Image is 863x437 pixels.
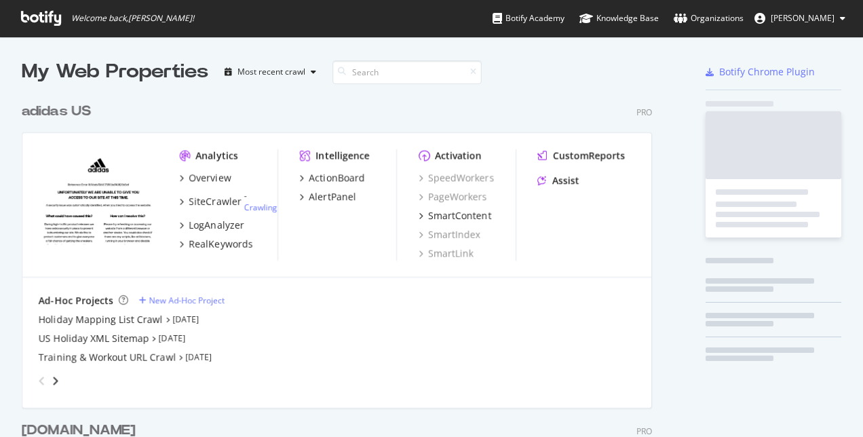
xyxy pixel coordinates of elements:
div: My Web Properties [22,58,208,85]
div: New Ad-Hoc Project [149,294,225,306]
a: LogAnalyzer [180,218,244,232]
div: Ad-Hoc Projects [39,294,113,307]
div: ActionBoard [309,171,365,185]
div: Pro [636,107,652,118]
div: SmartContent [428,209,491,223]
a: SmartContent [419,209,491,223]
button: [PERSON_NAME] [744,7,856,29]
div: angle-right [51,374,60,387]
span: Kate Fischer [771,12,835,24]
a: [DATE] [185,351,212,363]
div: Organizations [674,12,744,25]
a: [DATE] [172,313,199,325]
a: RealKeywords [180,237,253,251]
a: SiteCrawler- Crawling [180,190,277,213]
div: angle-left [33,370,51,392]
a: US Holiday XML Sitemap [39,332,149,345]
div: LogAnalyzer [189,218,244,232]
button: Most recent crawl [219,61,322,83]
a: Assist [538,174,579,187]
a: Botify Chrome Plugin [706,65,815,79]
div: AlertPanel [309,190,356,204]
a: New Ad-Hoc Project [139,294,225,306]
a: Training & Workout URL Crawl [39,351,176,364]
a: SpeedWorkers [419,171,494,185]
div: Knowledge Base [579,12,659,25]
div: Activation [435,149,482,163]
a: AlertPanel [300,190,356,204]
a: Crawling [244,202,277,213]
a: PageWorkers [419,190,487,204]
div: adidas US [22,102,91,121]
img: adidas.com/us [39,149,158,244]
a: adidas US [22,102,96,121]
div: SiteCrawler [189,195,242,208]
div: Overview [189,171,231,185]
div: RealKeywords [189,237,253,251]
div: Botify Chrome Plugin [719,65,815,79]
div: Assist [552,174,579,187]
a: [DATE] [159,332,185,344]
div: CustomReports [553,149,626,163]
input: Search [332,60,482,84]
div: - [244,190,277,213]
a: Holiday Mapping List Crawl [39,313,163,326]
div: Botify Academy [493,12,564,25]
span: Welcome back, [PERSON_NAME] ! [71,13,194,24]
div: Analytics [196,149,238,163]
div: Pro [636,425,652,437]
div: Intelligence [316,149,370,163]
a: CustomReports [538,149,626,163]
a: Overview [180,171,231,185]
a: SmartLink [419,247,474,261]
a: ActionBoard [300,171,365,185]
a: SmartIndex [419,228,480,242]
div: Most recent crawl [237,68,305,76]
